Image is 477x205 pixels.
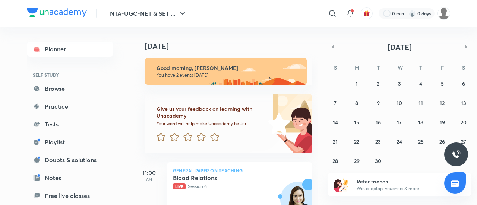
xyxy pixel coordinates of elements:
abbr: September 9, 2025 [377,99,380,106]
abbr: September 11, 2025 [418,99,423,106]
abbr: September 5, 2025 [441,80,444,87]
button: September 3, 2025 [394,77,405,89]
button: September 26, 2025 [436,135,448,147]
abbr: September 30, 2025 [375,157,381,164]
button: September 11, 2025 [415,97,427,109]
a: Notes [27,170,113,185]
button: September 6, 2025 [458,77,470,89]
button: September 24, 2025 [394,135,405,147]
button: September 16, 2025 [372,116,384,128]
img: morning [145,58,307,85]
button: September 7, 2025 [329,97,341,109]
button: September 27, 2025 [458,135,470,147]
abbr: September 28, 2025 [332,157,338,164]
p: Win a laptop, vouchers & more [357,185,448,192]
img: Company Logo [27,8,87,17]
abbr: September 24, 2025 [397,138,402,145]
button: September 2, 2025 [372,77,384,89]
abbr: Sunday [334,64,337,71]
abbr: September 10, 2025 [397,99,402,106]
abbr: September 18, 2025 [418,119,423,126]
button: September 12, 2025 [436,97,448,109]
h4: [DATE] [145,42,320,51]
span: Live [173,183,186,189]
abbr: Wednesday [398,64,403,71]
button: September 30, 2025 [372,155,384,167]
a: Practice [27,99,113,114]
button: September 13, 2025 [458,97,470,109]
a: Playlist [27,135,113,150]
a: Browse [27,81,113,96]
abbr: September 6, 2025 [462,80,465,87]
a: Tests [27,117,113,132]
abbr: September 19, 2025 [440,119,445,126]
button: September 1, 2025 [351,77,363,89]
abbr: September 4, 2025 [419,80,422,87]
p: General Paper on Teaching [173,168,306,173]
button: NTA-UGC-NET & SET ... [105,6,192,21]
abbr: September 20, 2025 [461,119,467,126]
abbr: September 26, 2025 [439,138,445,145]
button: September 23, 2025 [372,135,384,147]
abbr: September 23, 2025 [375,138,381,145]
img: feedback_image [243,94,312,153]
abbr: September 13, 2025 [461,99,466,106]
a: Doubts & solutions [27,153,113,167]
p: Your word will help make Unacademy better [157,121,265,126]
abbr: Saturday [462,64,465,71]
button: September 5, 2025 [436,77,448,89]
button: September 18, 2025 [415,116,427,128]
abbr: September 15, 2025 [354,119,359,126]
abbr: September 1, 2025 [356,80,358,87]
a: Planner [27,42,113,57]
button: September 29, 2025 [351,155,363,167]
abbr: September 21, 2025 [333,138,338,145]
button: September 28, 2025 [329,155,341,167]
h6: Good morning, [PERSON_NAME] [157,65,300,71]
abbr: September 12, 2025 [440,99,445,106]
abbr: September 25, 2025 [418,138,424,145]
h6: SELF STUDY [27,68,113,81]
button: September 8, 2025 [351,97,363,109]
p: Session 6 [173,183,290,190]
a: Company Logo [27,8,87,19]
h6: Refer friends [357,177,448,185]
abbr: September 7, 2025 [334,99,337,106]
abbr: September 16, 2025 [376,119,381,126]
button: September 19, 2025 [436,116,448,128]
abbr: September 29, 2025 [354,157,360,164]
button: September 4, 2025 [415,77,427,89]
h5: Blood Relations [173,174,266,182]
h6: Give us your feedback on learning with Unacademy [157,106,265,119]
img: streak [408,10,416,17]
img: ttu [452,150,461,159]
abbr: September 8, 2025 [355,99,358,106]
abbr: September 3, 2025 [398,80,401,87]
img: referral [334,177,349,192]
abbr: Monday [355,64,359,71]
abbr: September 14, 2025 [333,119,338,126]
button: [DATE] [338,42,461,52]
button: September 20, 2025 [458,116,470,128]
span: [DATE] [388,42,412,52]
button: September 10, 2025 [394,97,405,109]
button: September 21, 2025 [329,135,341,147]
h5: 11:00 [134,168,164,177]
button: September 22, 2025 [351,135,363,147]
a: Free live classes [27,188,113,203]
img: avatar [363,10,370,17]
button: September 17, 2025 [394,116,405,128]
button: September 14, 2025 [329,116,341,128]
button: September 15, 2025 [351,116,363,128]
abbr: Friday [441,64,444,71]
abbr: September 22, 2025 [354,138,359,145]
abbr: September 2, 2025 [377,80,379,87]
abbr: September 27, 2025 [461,138,466,145]
abbr: September 17, 2025 [397,119,402,126]
p: You have 2 events [DATE] [157,72,300,78]
button: September 25, 2025 [415,135,427,147]
button: avatar [361,7,373,19]
img: Baani khurana [437,7,450,20]
button: September 9, 2025 [372,97,384,109]
p: AM [134,177,164,182]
